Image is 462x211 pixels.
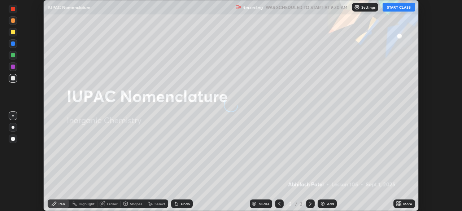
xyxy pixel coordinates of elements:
img: add-slide-button [320,201,326,207]
div: Shapes [130,202,142,206]
div: Undo [181,202,190,206]
div: Pen [58,202,65,206]
img: recording.375f2c34.svg [235,4,241,10]
button: START CLASS [383,3,415,12]
div: 2 [299,201,303,207]
div: Add [327,202,334,206]
p: Settings [361,5,375,9]
div: Select [154,202,165,206]
h5: WAS SCHEDULED TO START AT 9:30 AM [266,4,348,10]
div: Slides [259,202,269,206]
div: 2 [287,202,294,206]
div: Highlight [79,202,95,206]
img: class-settings-icons [354,4,360,10]
div: Eraser [107,202,118,206]
div: / [295,202,297,206]
p: IUPAC Nomenclature [48,4,91,10]
p: Recording [243,5,263,10]
div: More [403,202,412,206]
